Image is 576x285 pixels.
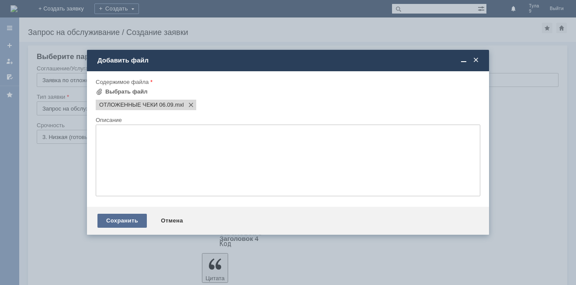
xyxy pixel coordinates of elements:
div: Содержимое файла [96,79,479,85]
div: Добрый день! [3,3,128,10]
span: ОТЛОЖЕННЫЕ ЧЕКИ 06.09.mxl [173,101,184,108]
div: Добавить файл [97,56,480,64]
div: Выбрать файл [105,88,148,95]
div: Описание [96,117,479,123]
div: ​[PERSON_NAME] удалить отл чеки от [DATE] [3,10,128,24]
span: Закрыть [472,56,480,64]
span: ОТЛОЖЕННЫЕ ЧЕКИ 06.09.mxl [99,101,173,108]
span: Свернуть (Ctrl + M) [459,56,468,64]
